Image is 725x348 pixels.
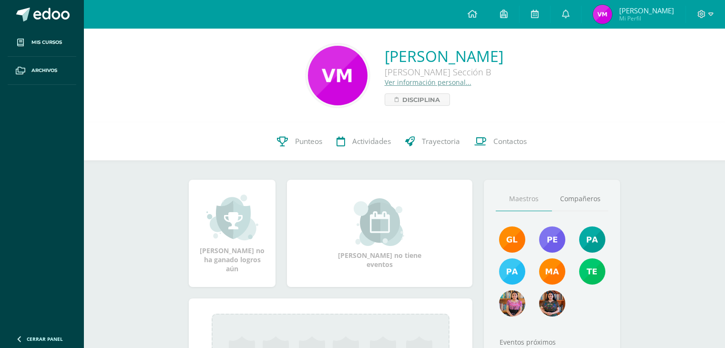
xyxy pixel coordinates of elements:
[496,187,552,211] a: Maestros
[27,336,63,342] span: Cerrar panel
[539,258,565,285] img: 560278503d4ca08c21e9c7cd40ba0529.png
[539,290,565,317] img: 96169a482c0de6f8e254ca41c8b0a7b1.png
[329,123,398,161] a: Actividades
[539,226,565,253] img: 901d3a81a60619ba26076f020600640f.png
[385,78,471,87] a: Ver información personal...
[295,136,322,146] span: Punteos
[8,57,76,85] a: Archivos
[499,226,525,253] img: 895b5ece1ed178905445368d61b5ce67.png
[198,194,266,273] div: [PERSON_NAME] no ha ganado logros aún
[31,39,62,46] span: Mis cursos
[385,66,503,78] div: [PERSON_NAME] Sección B
[398,123,467,161] a: Trayectoria
[496,338,608,347] div: Eventos próximos
[619,14,674,22] span: Mi Perfil
[385,93,450,106] a: Disciplina
[270,123,329,161] a: Punteos
[402,94,440,105] span: Disciplina
[206,194,258,241] img: achievement_small.png
[493,136,527,146] span: Contactos
[579,258,605,285] img: f478d08ad3f1f0ce51b70bf43961b330.png
[31,67,57,74] span: Archivos
[422,136,460,146] span: Trayectoria
[499,290,525,317] img: 3965800a07ef04a8d3498c739e44ef8a.png
[308,46,368,105] img: ef476189d6a19f14eca2cdb297a1461a.png
[332,198,428,269] div: [PERSON_NAME] no tiene eventos
[619,6,674,15] span: [PERSON_NAME]
[467,123,534,161] a: Contactos
[593,5,612,24] img: 1482e61827912c413ecea4360efdfdd3.png
[579,226,605,253] img: 40c28ce654064086a0d3fb3093eec86e.png
[499,258,525,285] img: d0514ac6eaaedef5318872dd8b40be23.png
[385,46,503,66] a: [PERSON_NAME]
[354,198,406,246] img: event_small.png
[552,187,608,211] a: Compañeros
[8,29,76,57] a: Mis cursos
[352,136,391,146] span: Actividades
